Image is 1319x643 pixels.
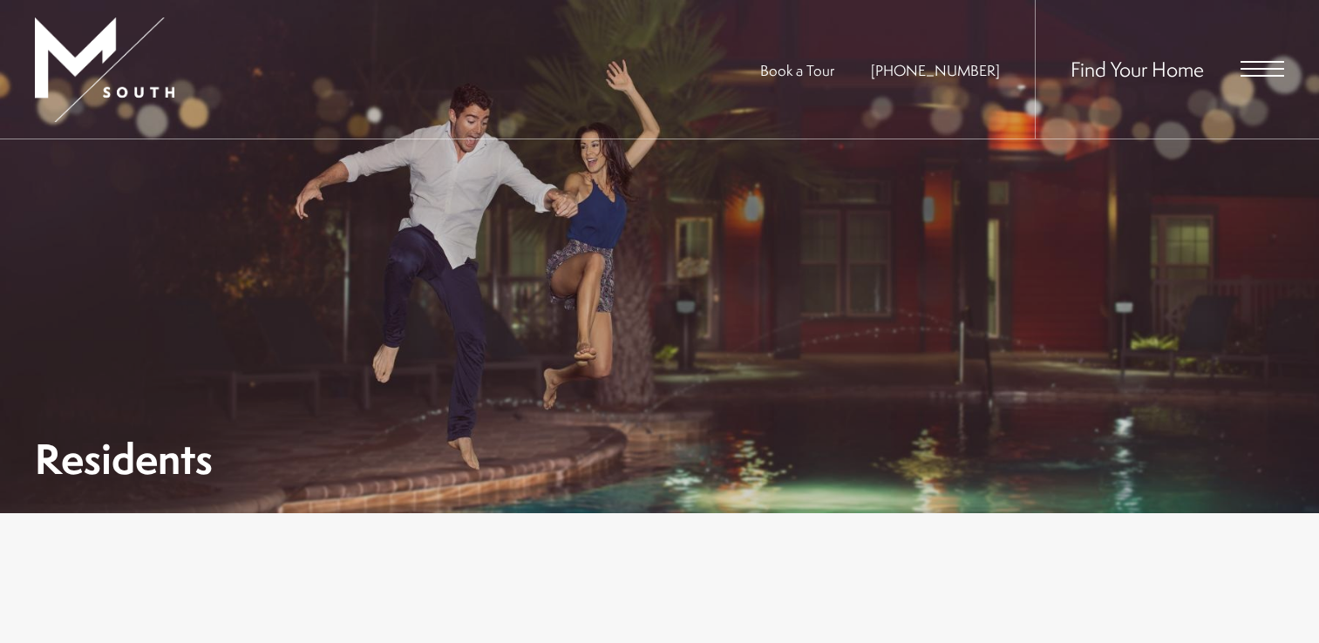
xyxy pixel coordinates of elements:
[35,439,213,478] h1: Residents
[760,60,834,80] a: Book a Tour
[1071,55,1204,83] a: Find Your Home
[1241,61,1284,77] button: Open Menu
[871,60,1000,80] span: [PHONE_NUMBER]
[871,60,1000,80] a: Call Us at 813-570-8014
[35,17,174,122] img: MSouth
